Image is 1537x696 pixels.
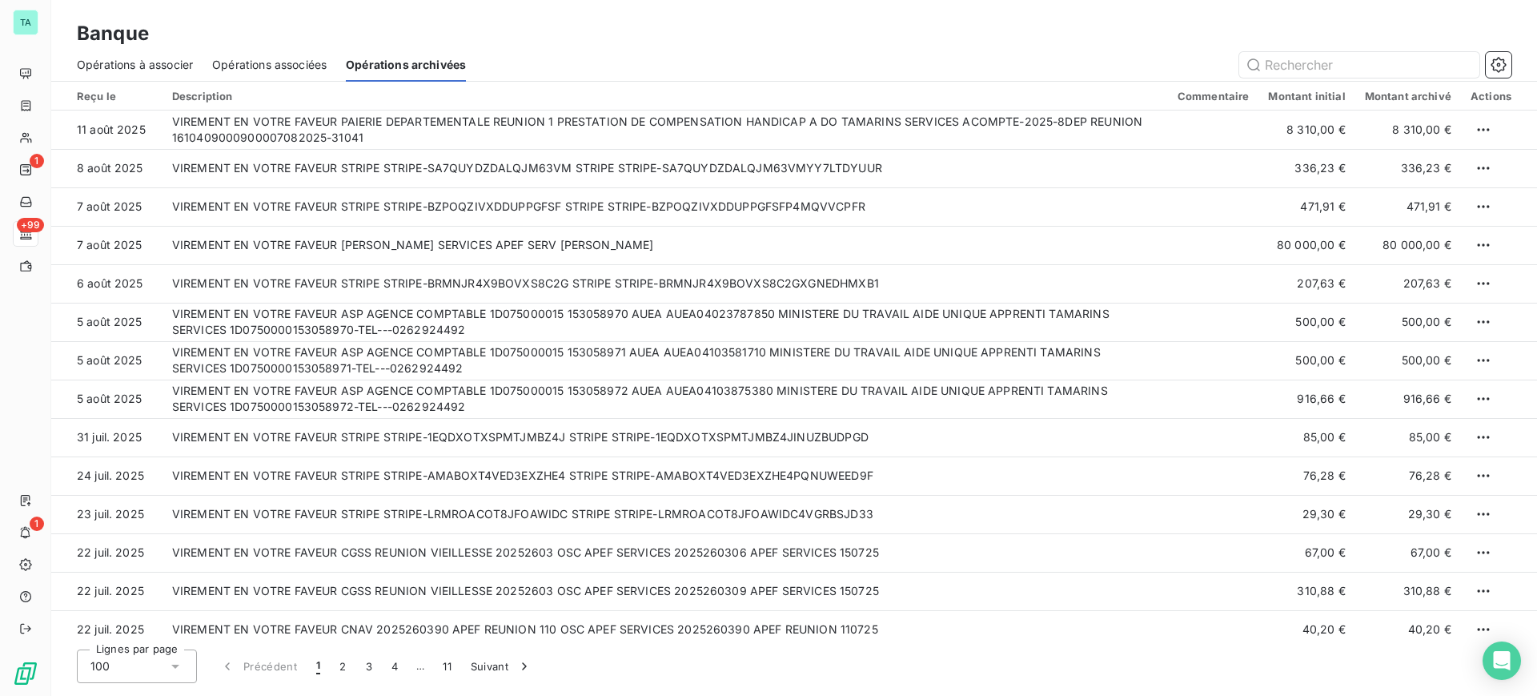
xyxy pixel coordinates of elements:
[1258,226,1354,264] td: 80 000,00 €
[163,264,1168,303] td: VIREMENT EN VOTRE FAVEUR STRIPE STRIPE-BRMNJR4X9BOVXS8C2G STRIPE STRIPE-BRMNJR4X9BOVXS8C2GXGNEDHMXB1
[51,418,163,457] td: 31 juil. 2025
[51,264,163,303] td: 6 août 2025
[1355,341,1461,380] td: 500,00 €
[1355,149,1461,187] td: 336,23 €
[1178,90,1250,103] div: Commentaire
[316,658,320,674] span: 1
[77,90,153,103] div: Reçu le
[1268,90,1345,103] div: Montant initial
[1355,418,1461,457] td: 85,00 €
[172,90,1158,103] div: Description
[163,533,1168,572] td: VIREMENT EN VOTRE FAVEUR CGSS REUNION VIEILLESSE 20252603 OSC APEF SERVICES 2025260306 APEF SERVI...
[51,533,163,572] td: 22 juil. 2025
[51,380,163,418] td: 5 août 2025
[163,226,1168,264] td: VIREMENT EN VOTRE FAVEUR [PERSON_NAME] SERVICES APEF SERV [PERSON_NAME]
[1355,457,1461,495] td: 76,28 €
[1258,533,1354,572] td: 67,00 €
[163,149,1168,187] td: VIREMENT EN VOTRE FAVEUR STRIPE STRIPE-SA7QUYDZDALQJM63VM STRIPE STRIPE-SA7QUYDZDALQJM63VMYY7LTDYUUR
[51,610,163,649] td: 22 juil. 2025
[1258,418,1354,457] td: 85,00 €
[163,187,1168,226] td: VIREMENT EN VOTRE FAVEUR STRIPE STRIPE-BZPOQZIVXDDUPPGFSF STRIPE STRIPE-BZPOQZIVXDDUPPGFSFP4MQVVCPFR
[1258,380,1354,418] td: 916,66 €
[163,111,1168,149] td: VIREMENT EN VOTRE FAVEUR PAIERIE DEPARTEMENTALE REUNION 1 PRESTATION DE COMPENSATION HANDICAP A D...
[210,650,307,683] button: Précédent
[51,572,163,610] td: 22 juil. 2025
[1355,264,1461,303] td: 207,63 €
[307,650,330,683] button: 1
[163,610,1168,649] td: VIREMENT EN VOTRE FAVEUR CNAV 2025260390 APEF REUNION 110 OSC APEF SERVICES 2025260390 APEF REUNI...
[1355,572,1461,610] td: 310,88 €
[17,218,44,232] span: +99
[1258,149,1354,187] td: 336,23 €
[51,495,163,533] td: 23 juil. 2025
[1483,642,1521,680] div: Open Intercom Messenger
[1258,303,1354,341] td: 500,00 €
[461,650,542,683] button: Suivant
[1258,457,1354,495] td: 76,28 €
[1258,111,1354,149] td: 8 310,00 €
[212,57,327,73] span: Opérations associées
[51,187,163,226] td: 7 août 2025
[433,650,461,683] button: 11
[1355,111,1461,149] td: 8 310,00 €
[163,303,1168,341] td: VIREMENT EN VOTRE FAVEUR ASP AGENCE COMPTABLE 1D075000015 153058970 AUEA AUEA04023787850 MINISTER...
[90,658,110,674] span: 100
[1355,303,1461,341] td: 500,00 €
[382,650,407,683] button: 4
[1258,610,1354,649] td: 40,20 €
[1355,380,1461,418] td: 916,66 €
[13,157,38,183] a: 1
[1471,90,1511,103] div: Actions
[77,19,149,48] h3: Banque
[407,654,433,679] span: …
[51,111,163,149] td: 11 août 2025
[163,495,1168,533] td: VIREMENT EN VOTRE FAVEUR STRIPE STRIPE-LRMROACOT8JFOAWIDC STRIPE STRIPE-LRMROACOT8JFOAWIDC4VGRBSJD33
[1258,341,1354,380] td: 500,00 €
[51,303,163,341] td: 5 août 2025
[1355,610,1461,649] td: 40,20 €
[30,154,44,168] span: 1
[163,457,1168,495] td: VIREMENT EN VOTRE FAVEUR STRIPE STRIPE-AMABOXT4VED3EXZHE4 STRIPE STRIPE-AMABOXT4VED3EXZHE4PQNUWEED9F
[163,380,1168,418] td: VIREMENT EN VOTRE FAVEUR ASP AGENCE COMPTABLE 1D075000015 153058972 AUEA AUEA04103875380 MINISTER...
[1355,533,1461,572] td: 67,00 €
[346,57,466,73] span: Opérations archivées
[13,221,38,247] a: +99
[1365,90,1451,103] div: Montant archivé
[356,650,382,683] button: 3
[163,572,1168,610] td: VIREMENT EN VOTRE FAVEUR CGSS REUNION VIEILLESSE 20252603 OSC APEF SERVICES 2025260309 APEF SERVI...
[30,517,44,531] span: 1
[77,57,193,73] span: Opérations à associer
[13,661,38,686] img: Logo LeanPay
[1355,226,1461,264] td: 80 000,00 €
[1355,495,1461,533] td: 29,30 €
[51,341,163,380] td: 5 août 2025
[163,418,1168,457] td: VIREMENT EN VOTRE FAVEUR STRIPE STRIPE-1EQDXOTXSPMTJMBZ4J STRIPE STRIPE-1EQDXOTXSPMTJMBZ4JINUZBUDPGD
[51,226,163,264] td: 7 août 2025
[13,10,38,35] div: TA
[1355,187,1461,226] td: 471,91 €
[1258,495,1354,533] td: 29,30 €
[330,650,355,683] button: 2
[51,149,163,187] td: 8 août 2025
[1258,572,1354,610] td: 310,88 €
[163,341,1168,380] td: VIREMENT EN VOTRE FAVEUR ASP AGENCE COMPTABLE 1D075000015 153058971 AUEA AUEA04103581710 MINISTER...
[1258,264,1354,303] td: 207,63 €
[51,457,163,495] td: 24 juil. 2025
[1239,52,1479,78] input: Rechercher
[1258,187,1354,226] td: 471,91 €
